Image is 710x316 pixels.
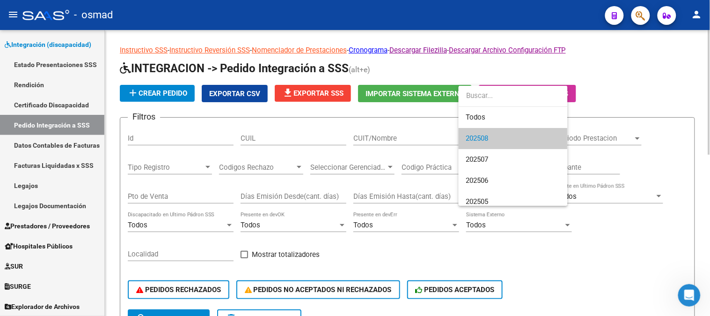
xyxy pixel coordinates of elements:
[678,284,701,307] iframe: Intercom live chat
[466,197,489,206] span: 202505
[459,85,568,106] input: dropdown search
[466,134,489,143] span: 202508
[466,155,489,164] span: 202507
[466,176,489,185] span: 202506
[466,107,560,128] span: Todos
